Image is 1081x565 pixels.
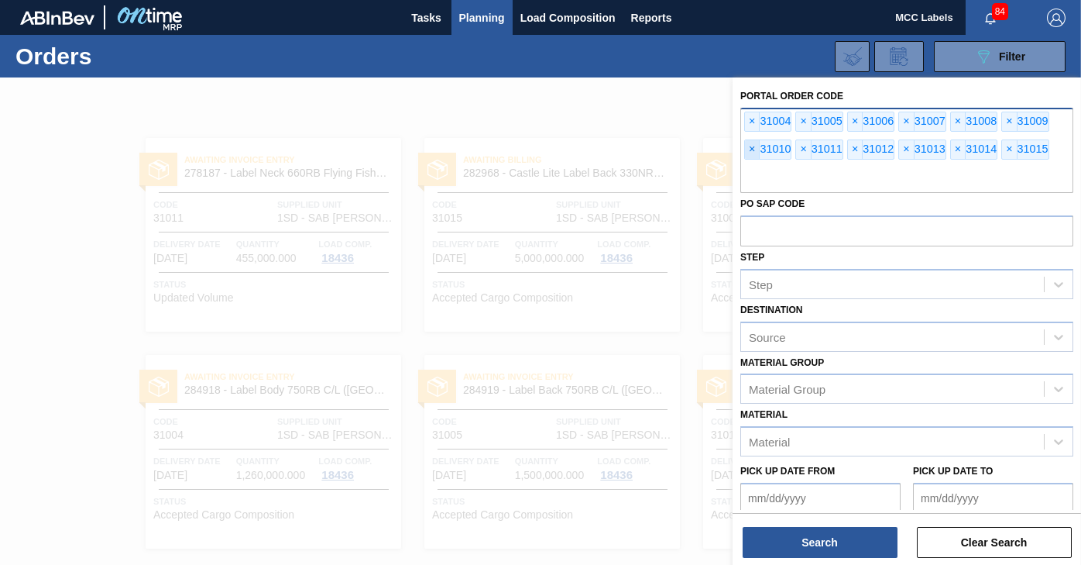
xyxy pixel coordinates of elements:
span: × [951,140,966,159]
span: Filter [999,50,1025,63]
label: Material Group [740,357,824,368]
span: × [899,140,914,159]
input: mm/dd/yyyy [740,483,901,514]
span: × [745,112,760,131]
img: Logout [1047,9,1066,27]
div: 31010 [744,140,791,160]
div: Import Order Negotiation [835,41,870,72]
span: × [1002,140,1017,159]
span: × [796,112,811,131]
span: × [899,112,914,131]
span: × [951,112,966,131]
div: Material [749,436,790,449]
label: Pick up Date from [740,466,835,477]
div: 31012 [847,140,894,160]
div: 31007 [898,112,945,132]
div: Source [749,330,786,343]
span: × [796,140,811,159]
div: Material Group [749,383,825,396]
h1: Orders [15,47,234,65]
label: Pick up Date to [913,466,993,477]
span: × [745,140,760,159]
div: Order Review Request [874,41,924,72]
div: Step [749,277,773,291]
div: 31011 [795,140,842,160]
img: TNhmsLtSVTkK8tSr43FrP2fwEKptu5GPRR3wAAAABJRU5ErkJggg== [20,11,94,25]
span: Tasks [410,9,444,27]
label: PO SAP Code [740,198,805,209]
div: 31006 [847,112,894,132]
span: × [848,112,863,131]
span: × [1002,112,1017,131]
div: 31005 [795,112,842,132]
label: Step [740,252,764,263]
label: Portal Order Code [740,91,843,102]
label: Material [740,409,788,420]
button: Filter [934,41,1066,72]
div: 31008 [950,112,997,132]
span: Planning [459,9,505,27]
div: 31015 [1001,140,1048,160]
span: Load Composition [520,9,616,27]
div: 31004 [744,112,791,132]
span: 84 [992,3,1008,20]
span: Reports [631,9,672,27]
button: Notifications [966,7,1015,29]
div: 31014 [950,140,997,160]
div: 31013 [898,140,945,160]
span: × [848,140,863,159]
input: mm/dd/yyyy [913,483,1073,514]
div: 31009 [1001,112,1048,132]
label: Destination [740,305,802,315]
